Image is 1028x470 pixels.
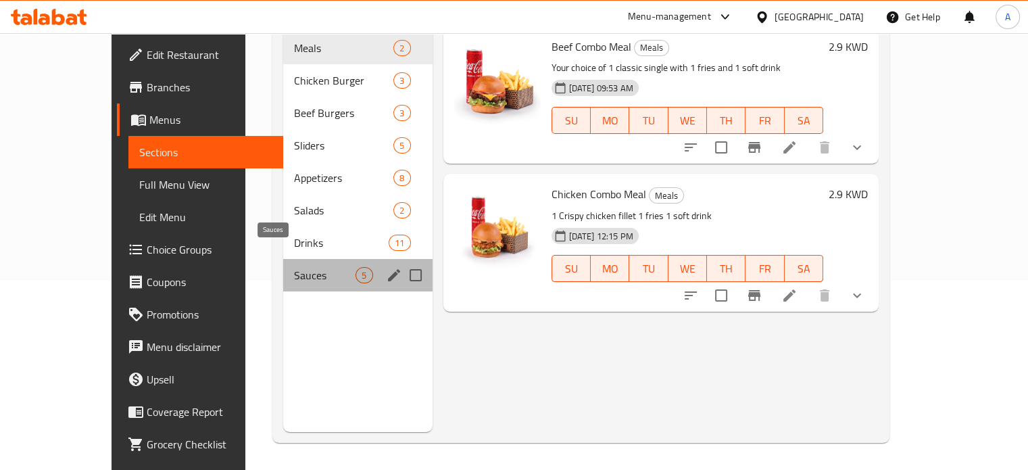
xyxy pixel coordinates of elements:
[454,185,541,271] img: Chicken Combo Meal
[147,404,272,420] span: Coverage Report
[675,279,707,312] button: sort-choices
[707,107,745,134] button: TH
[394,139,410,152] span: 5
[558,111,585,131] span: SU
[790,259,818,279] span: SA
[745,255,784,282] button: FR
[117,363,283,396] a: Upsell
[675,131,707,164] button: sort-choices
[552,208,824,225] p: 1 Crispy chicken fillet 1 fries 1 soft drink
[781,139,798,156] a: Edit menu item
[454,37,541,124] img: Beef Combo Meal
[294,40,393,56] div: Meals
[558,259,585,279] span: SU
[629,255,668,282] button: TU
[283,97,432,129] div: Beef Burgers3
[596,111,624,131] span: MO
[552,184,646,204] span: Chicken Combo Meal
[628,9,711,25] div: Menu-management
[668,255,707,282] button: WE
[394,172,410,185] span: 8
[283,26,432,297] nav: Menu sections
[1005,9,1010,24] span: A
[751,111,779,131] span: FR
[139,144,272,160] span: Sections
[650,188,683,204] span: Meals
[829,185,868,204] h6: 2.9 KWD
[393,170,410,186] div: items
[294,170,393,186] span: Appetizers
[149,112,272,128] span: Menus
[808,131,841,164] button: delete
[393,72,410,89] div: items
[393,202,410,218] div: items
[294,202,393,218] span: Salads
[552,37,631,57] span: Beef Combo Meal
[294,72,393,89] span: Chicken Burger
[128,168,283,201] a: Full Menu View
[389,235,410,251] div: items
[635,259,662,279] span: TU
[147,306,272,323] span: Promotions
[356,267,372,283] div: items
[785,255,823,282] button: SA
[294,267,356,283] span: Sauces
[785,107,823,134] button: SA
[596,259,624,279] span: MO
[707,281,735,310] span: Select to update
[294,235,389,251] span: Drinks
[283,227,432,259] div: Drinks11
[712,259,740,279] span: TH
[738,279,770,312] button: Branch-specific-item
[552,60,824,76] p: Your choice of 1 classic single with 1 fries and 1 soft drink
[635,111,662,131] span: TU
[552,255,591,282] button: SU
[117,103,283,136] a: Menus
[294,137,393,154] span: Sliders
[147,274,272,290] span: Coupons
[117,331,283,363] a: Menu disclaimer
[707,133,735,162] span: Select to update
[389,237,410,250] span: 11
[394,74,410,87] span: 3
[147,79,272,95] span: Branches
[394,204,410,217] span: 2
[707,255,745,282] button: TH
[283,259,432,291] div: Sauces5edit
[635,40,668,55] span: Meals
[775,9,864,24] div: [GEOGRAPHIC_DATA]
[117,233,283,266] a: Choice Groups
[394,107,410,120] span: 3
[117,39,283,71] a: Edit Restaurant
[147,371,272,387] span: Upsell
[117,71,283,103] a: Branches
[294,105,393,121] span: Beef Burgers
[147,436,272,452] span: Grocery Checklist
[829,37,868,56] h6: 2.9 KWD
[591,107,629,134] button: MO
[147,339,272,355] span: Menu disclaimer
[738,131,770,164] button: Branch-specific-item
[117,428,283,461] a: Grocery Checklist
[808,279,841,312] button: delete
[356,269,372,282] span: 5
[712,111,740,131] span: TH
[283,162,432,194] div: Appetizers8
[283,129,432,162] div: Sliders5
[790,111,818,131] span: SA
[128,136,283,168] a: Sections
[634,40,669,56] div: Meals
[552,107,591,134] button: SU
[393,105,410,121] div: items
[668,107,707,134] button: WE
[849,287,865,304] svg: Show Choices
[841,131,873,164] button: show more
[128,201,283,233] a: Edit Menu
[841,279,873,312] button: show more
